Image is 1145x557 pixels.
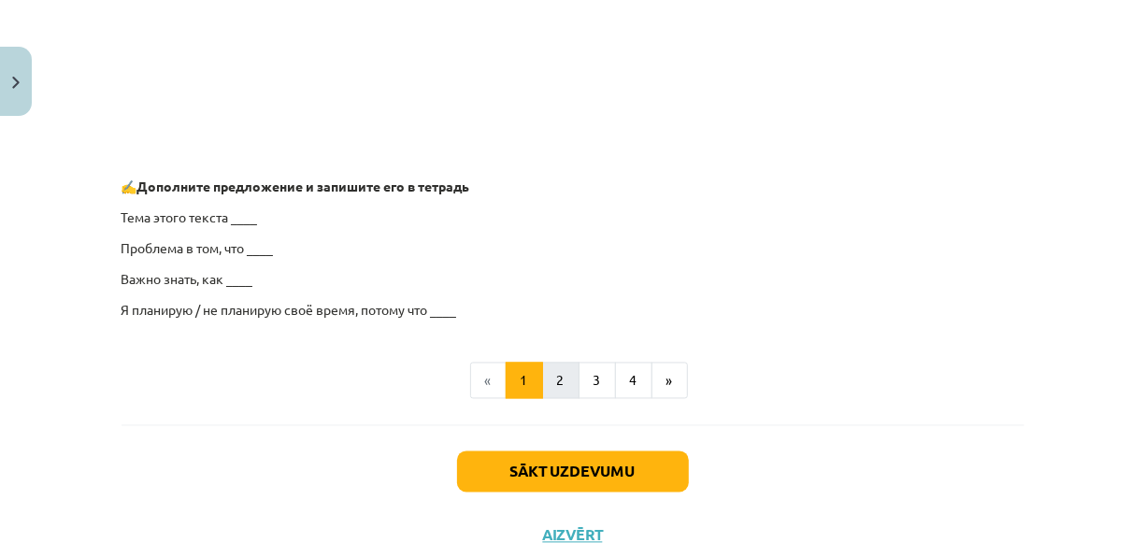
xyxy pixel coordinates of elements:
[579,363,616,400] button: 3
[122,239,1024,259] p: Проблема в том, что ____
[12,77,20,89] img: icon-close-lesson-0947bae3869378f0d4975bcd49f059093ad1ed9edebbc8119c70593378902aed.svg
[542,363,580,400] button: 2
[122,363,1024,400] nav: Page navigation example
[615,363,652,400] button: 4
[122,270,1024,290] p: Важно знать, как ____
[537,526,608,545] button: Aizvērt
[457,451,689,493] button: Sākt uzdevumu
[506,363,543,400] button: 1
[137,179,470,195] strong: Дополните предложение и запишите его в тетрадь
[122,178,1024,197] p: ✍️
[122,208,1024,228] p: Тема этого текста ____
[122,301,1024,321] p: Я планирую / не планирую своё время, потому что ____
[651,363,688,400] button: »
